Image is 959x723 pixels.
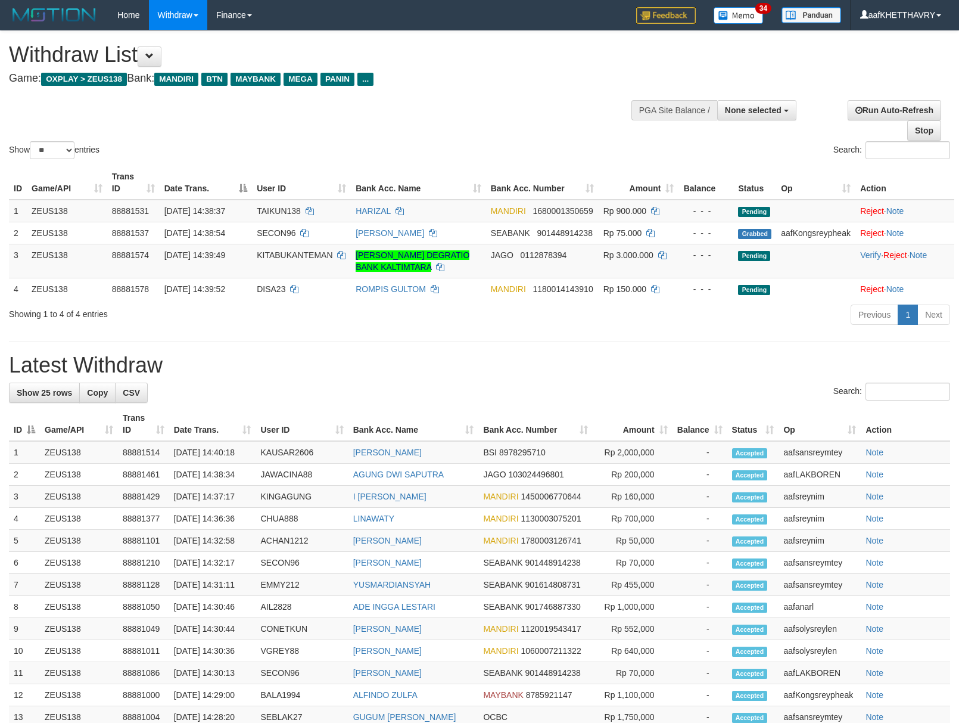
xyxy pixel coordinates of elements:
[738,251,770,261] span: Pending
[353,690,418,700] a: ALFINDO ZULFA
[603,206,646,216] span: Rp 900.000
[865,558,883,567] a: Note
[118,574,169,596] td: 88881128
[9,464,40,486] td: 2
[27,244,107,278] td: ZEUS138
[672,486,727,508] td: -
[107,166,160,200] th: Trans ID: activate to sort column ascending
[593,508,672,530] td: Rp 700,000
[40,574,118,596] td: ZEUS138
[776,222,855,244] td: aafKongsreypheak
[40,596,118,618] td: ZEUS138
[732,669,768,679] span: Accepted
[27,278,107,300] td: ZEUS138
[593,441,672,464] td: Rp 2,000,000
[164,284,225,294] span: [DATE] 14:39:52
[118,530,169,552] td: 88881101
[508,470,563,479] span: Copy 103024496801 to clipboard
[732,558,768,569] span: Accepted
[860,206,884,216] a: Reject
[164,250,225,260] span: [DATE] 14:39:49
[865,602,883,612] a: Note
[779,574,861,596] td: aafsansreymtey
[738,229,771,239] span: Grabbed
[169,552,256,574] td: [DATE] 14:32:17
[9,407,40,441] th: ID: activate to sort column descending
[27,166,107,200] th: Game/API: activate to sort column ascending
[115,383,148,403] a: CSV
[9,530,40,552] td: 5
[672,464,727,486] td: -
[353,624,422,634] a: [PERSON_NAME]
[907,120,941,141] a: Stop
[860,250,881,260] a: Verify
[483,646,518,656] span: MANDIRI
[9,486,40,508] td: 3
[717,100,796,120] button: None selected
[256,552,348,574] td: SECON96
[521,536,581,545] span: Copy 1780003126741 to clipboard
[732,603,768,613] span: Accepted
[779,684,861,706] td: aafKongsreypheak
[40,640,118,662] td: ZEUS138
[491,228,530,238] span: SEABANK
[499,448,546,457] span: Copy 8978295710 to clipboard
[169,530,256,552] td: [DATE] 14:32:58
[865,514,883,523] a: Note
[164,228,225,238] span: [DATE] 14:38:54
[353,492,426,501] a: I [PERSON_NAME]
[118,552,169,574] td: 88881210
[353,668,422,678] a: [PERSON_NAME]
[112,284,149,294] span: 88881578
[256,574,348,596] td: EMMY212
[865,470,883,479] a: Note
[865,141,950,159] input: Search:
[257,250,332,260] span: KITABUKANTEMAN
[353,470,444,479] a: AGUNG DWI SAPUTRA
[356,206,391,216] a: HARIZAL
[320,73,354,86] span: PANIN
[491,250,513,260] span: JAGO
[683,227,728,239] div: - - -
[636,7,696,24] img: Feedback.jpg
[865,492,883,501] a: Note
[118,464,169,486] td: 88881461
[118,662,169,684] td: 88881086
[348,407,479,441] th: Bank Acc. Name: activate to sort column ascending
[353,536,422,545] a: [PERSON_NAME]
[593,552,672,574] td: Rp 70,000
[672,684,727,706] td: -
[755,3,771,14] span: 34
[855,200,954,222] td: ·
[779,618,861,640] td: aafsolysreylen
[41,73,127,86] span: OXPLAY > ZEUS138
[9,353,950,377] h1: Latest Withdraw
[9,141,99,159] label: Show entries
[40,508,118,530] td: ZEUS138
[9,303,391,320] div: Showing 1 to 4 of 4 entries
[593,464,672,486] td: Rp 200,000
[738,207,770,217] span: Pending
[169,662,256,684] td: [DATE] 14:30:13
[201,73,228,86] span: BTN
[727,407,779,441] th: Status: activate to sort column ascending
[603,228,642,238] span: Rp 75.000
[779,464,861,486] td: aafLAKBOREN
[886,228,904,238] a: Note
[9,618,40,640] td: 9
[599,166,679,200] th: Amount: activate to sort column ascending
[256,640,348,662] td: VGREY88
[738,285,770,295] span: Pending
[732,492,768,502] span: Accepted
[353,558,422,567] a: [PERSON_NAME]
[732,691,768,701] span: Accepted
[40,441,118,464] td: ZEUS138
[40,486,118,508] td: ZEUS138
[779,530,861,552] td: aafsreynim
[865,536,883,545] a: Note
[9,222,27,244] td: 2
[256,464,348,486] td: JAWACINA88
[525,602,580,612] span: Copy 901746887330 to clipboard
[40,464,118,486] td: ZEUS138
[118,596,169,618] td: 88881050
